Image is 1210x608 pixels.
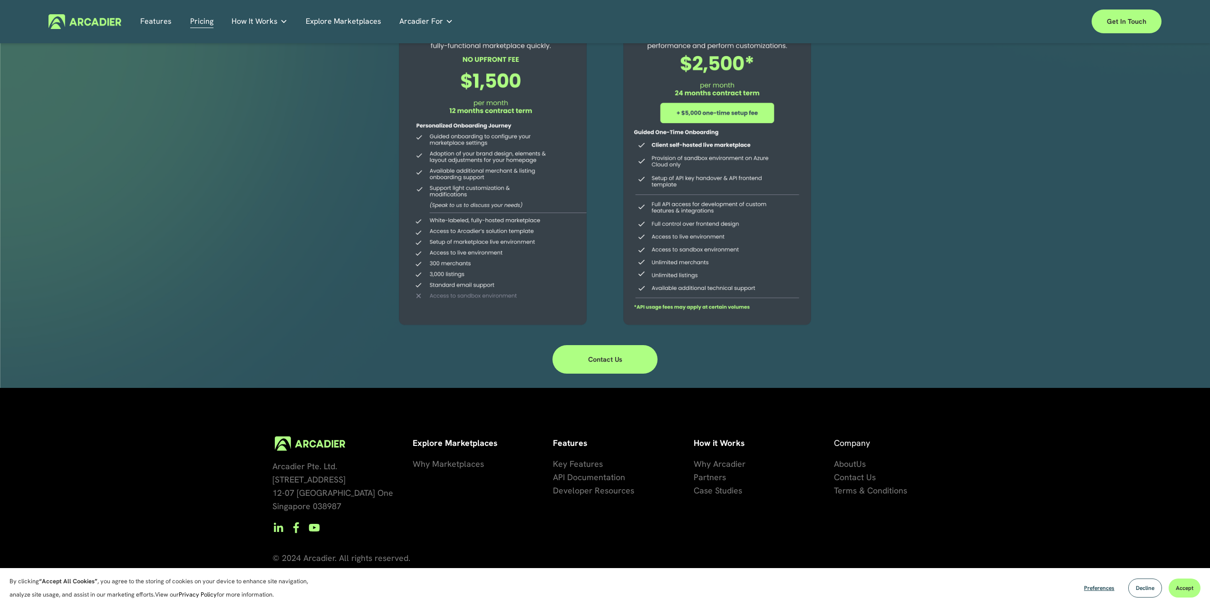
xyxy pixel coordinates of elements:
[232,15,278,28] span: How It Works
[834,457,856,471] a: About
[1128,579,1162,598] button: Decline
[694,484,704,497] a: Ca
[694,437,745,448] strong: How it Works
[309,522,320,533] a: YouTube
[553,485,634,496] span: Developer Resources
[413,458,484,469] span: Why Marketplaces
[232,14,288,29] a: folder dropdown
[10,575,319,601] p: By clicking , you agree to the storing of cookies on your device to enhance site navigation, anal...
[553,458,603,469] span: Key Features
[1162,562,1210,608] iframe: Chat Widget
[179,590,217,598] a: Privacy Policy
[272,552,410,563] span: © 2024 Arcadier. All rights reserved.
[553,437,587,448] strong: Features
[290,522,302,533] a: Facebook
[1077,579,1122,598] button: Preferences
[834,472,876,483] span: Contact Us
[272,461,393,511] span: Arcadier Pte. Ltd. [STREET_ADDRESS] 12-07 [GEOGRAPHIC_DATA] One Singapore 038987
[1084,584,1114,592] span: Preferences
[413,437,497,448] strong: Explore Marketplaces
[704,484,742,497] a: se Studies
[704,485,742,496] span: se Studies
[694,457,745,471] a: Why Arcadier
[698,471,726,484] a: artners
[834,458,856,469] span: About
[694,471,698,484] a: P
[399,15,443,28] span: Arcadier For
[834,484,907,497] a: Terms & Conditions
[272,522,284,533] a: LinkedIn
[834,437,870,448] span: Company
[553,484,634,497] a: Developer Resources
[694,485,704,496] span: Ca
[39,577,97,585] strong: “Accept All Cookies”
[553,472,625,483] span: API Documentation
[553,471,625,484] a: API Documentation
[856,458,866,469] span: Us
[1136,584,1154,592] span: Decline
[413,457,484,471] a: Why Marketplaces
[140,14,172,29] a: Features
[399,14,453,29] a: folder dropdown
[48,14,121,29] img: Arcadier
[698,472,726,483] span: artners
[694,472,698,483] span: P
[306,14,381,29] a: Explore Marketplaces
[1092,10,1162,33] a: Get in touch
[694,458,745,469] span: Why Arcadier
[553,457,603,471] a: Key Features
[834,471,876,484] a: Contact Us
[190,14,213,29] a: Pricing
[834,485,907,496] span: Terms & Conditions
[552,345,658,374] a: Contact Us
